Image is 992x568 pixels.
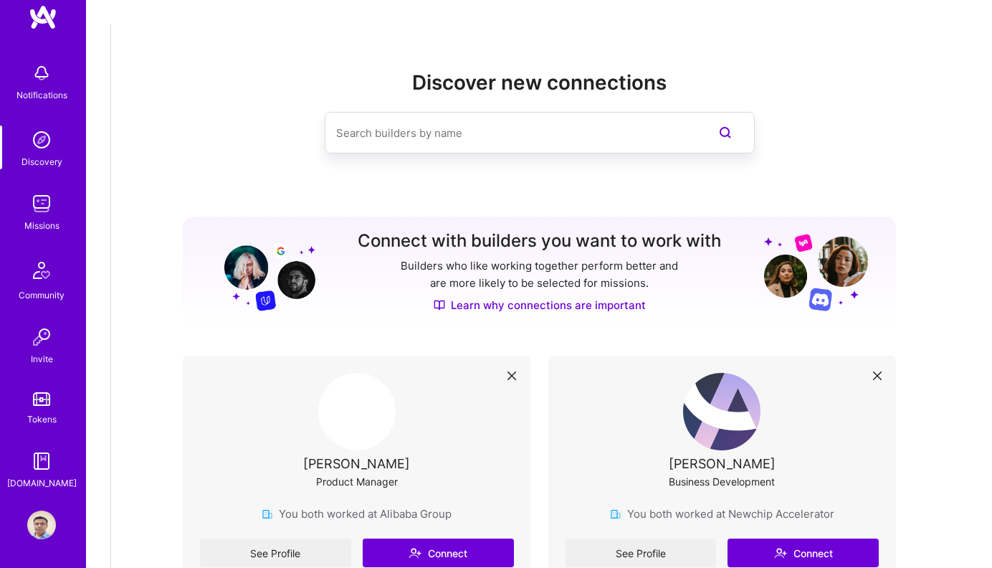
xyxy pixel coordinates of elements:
[211,232,315,311] img: Grow your network
[434,298,646,313] a: Learn why connections are important
[774,546,787,559] i: icon Connect
[7,475,77,491] div: [DOMAIN_NAME]
[24,218,59,233] div: Missions
[200,539,351,567] a: See Profile
[19,288,65,303] div: Community
[27,126,56,154] img: discovery
[363,539,514,567] button: Connect
[318,373,396,450] img: User Avatar
[873,371,882,380] i: icon Close
[566,539,717,567] a: See Profile
[24,511,59,539] a: User Avatar
[398,257,681,292] p: Builders who like working together perform better and are more likely to be selected for missions.
[183,71,896,95] h2: Discover new connections
[610,508,621,520] img: company icon
[507,371,516,380] i: icon Close
[27,412,57,427] div: Tokens
[27,189,56,218] img: teamwork
[27,447,56,475] img: guide book
[27,59,56,87] img: bell
[262,506,452,521] div: You both worked at Alibaba Group
[22,154,62,169] div: Discovery
[717,124,734,141] i: icon SearchPurple
[728,539,879,567] button: Connect
[358,231,721,252] h3: Connect with builders you want to work with
[610,506,834,521] div: You both worked at Newchip Accelerator
[336,115,686,151] input: Search builders by name
[764,233,868,311] img: Grow your network
[27,323,56,351] img: Invite
[31,351,53,366] div: Invite
[316,474,398,489] div: Product Manager
[24,253,59,288] img: Community
[16,87,67,103] div: Notifications
[29,4,57,30] img: logo
[434,299,445,311] img: Discover
[33,392,50,406] img: tokens
[303,456,410,471] div: [PERSON_NAME]
[683,373,760,450] img: User Avatar
[262,508,273,520] img: company icon
[27,511,56,539] img: User Avatar
[669,456,776,471] div: [PERSON_NAME]
[669,474,775,489] div: Business Development
[409,546,421,559] i: icon Connect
